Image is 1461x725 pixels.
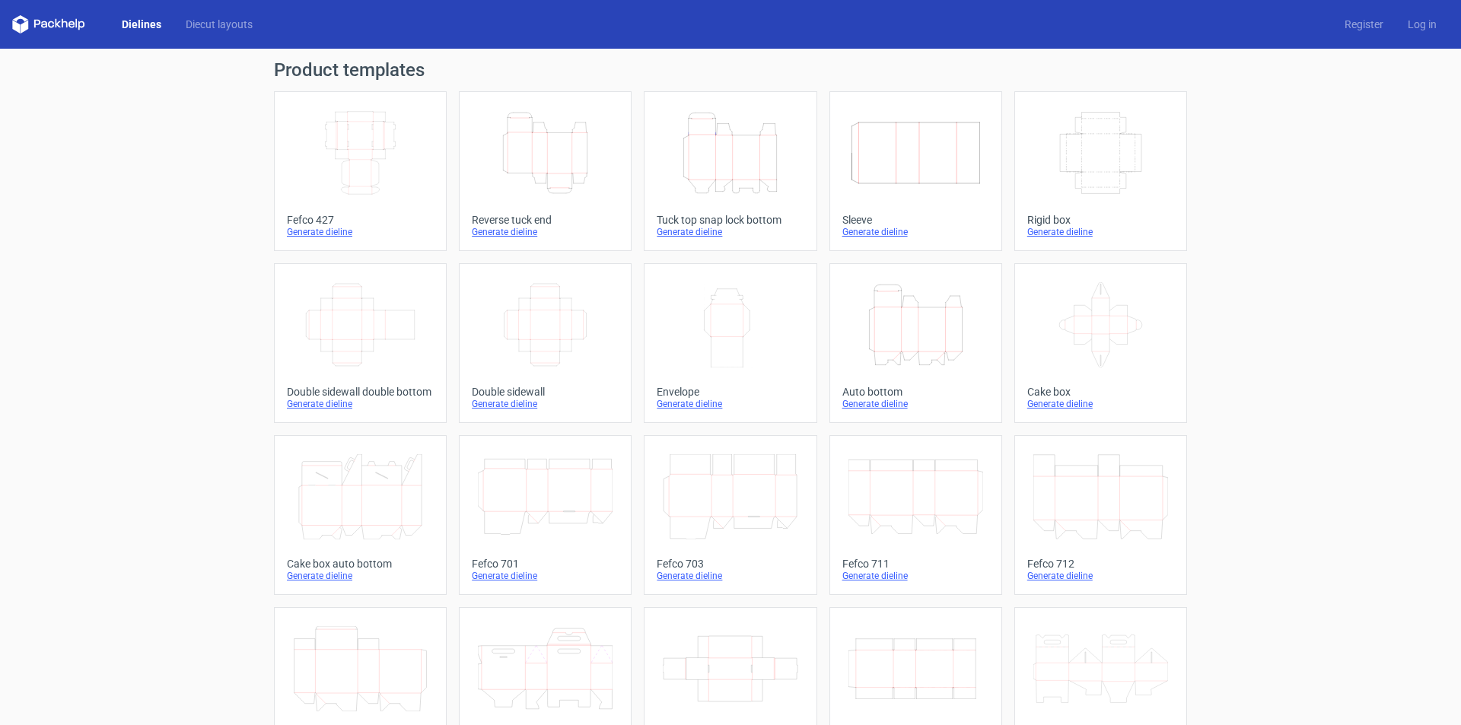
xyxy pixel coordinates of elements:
div: Generate dieline [1027,398,1174,410]
a: Fefco 427Generate dieline [274,91,447,251]
div: Generate dieline [657,570,804,582]
div: Generate dieline [472,398,619,410]
div: Generate dieline [287,570,434,582]
div: Sleeve [842,214,989,226]
a: Fefco 711Generate dieline [829,435,1002,595]
div: Generate dieline [1027,226,1174,238]
a: Double sidewallGenerate dieline [459,263,632,423]
div: Auto bottom [842,386,989,398]
div: Cake box auto bottom [287,558,434,570]
a: Cake box auto bottomGenerate dieline [274,435,447,595]
a: Log in [1396,17,1449,32]
a: Dielines [110,17,173,32]
div: Generate dieline [472,226,619,238]
div: Fefco 703 [657,558,804,570]
div: Tuck top snap lock bottom [657,214,804,226]
a: Fefco 703Generate dieline [644,435,816,595]
a: Register [1332,17,1396,32]
a: EnvelopeGenerate dieline [644,263,816,423]
div: Generate dieline [657,226,804,238]
div: Double sidewall double bottom [287,386,434,398]
div: Cake box [1027,386,1174,398]
div: Generate dieline [472,570,619,582]
div: Generate dieline [1027,570,1174,582]
div: Generate dieline [842,570,989,582]
div: Fefco 711 [842,558,989,570]
a: Fefco 712Generate dieline [1014,435,1187,595]
a: Reverse tuck endGenerate dieline [459,91,632,251]
div: Reverse tuck end [472,214,619,226]
div: Generate dieline [287,398,434,410]
div: Generate dieline [657,398,804,410]
div: Fefco 701 [472,558,619,570]
h1: Product templates [274,61,1187,79]
div: Generate dieline [287,226,434,238]
div: Fefco 427 [287,214,434,226]
a: Double sidewall double bottomGenerate dieline [274,263,447,423]
a: Tuck top snap lock bottomGenerate dieline [644,91,816,251]
div: Rigid box [1027,214,1174,226]
a: SleeveGenerate dieline [829,91,1002,251]
div: Generate dieline [842,398,989,410]
div: Envelope [657,386,804,398]
a: Cake boxGenerate dieline [1014,263,1187,423]
div: Double sidewall [472,386,619,398]
div: Generate dieline [842,226,989,238]
a: Auto bottomGenerate dieline [829,263,1002,423]
div: Fefco 712 [1027,558,1174,570]
a: Rigid boxGenerate dieline [1014,91,1187,251]
a: Fefco 701Generate dieline [459,435,632,595]
a: Diecut layouts [173,17,265,32]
